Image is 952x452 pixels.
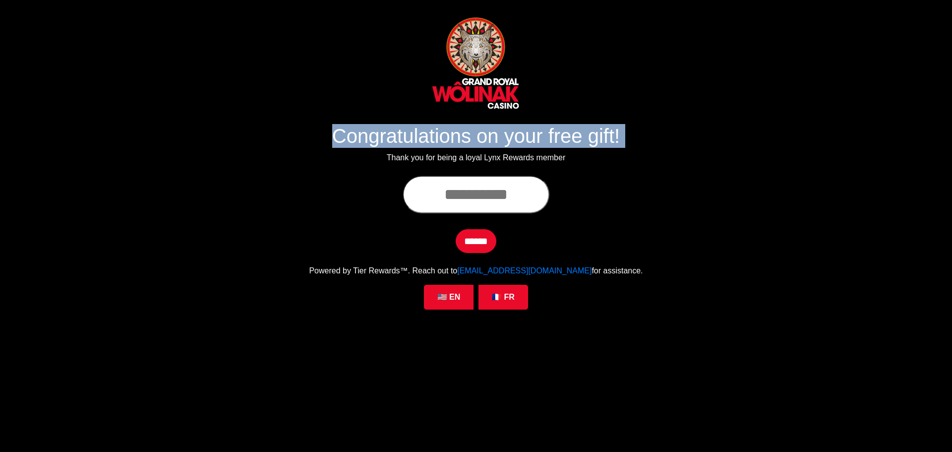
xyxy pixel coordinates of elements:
span: Powered by Tier Rewards™. Reach out to for assistance. [309,266,643,275]
div: Language Selection [421,285,531,310]
a: 🇫🇷 FR [478,285,528,310]
h1: Congratulations on your free gift! [201,124,751,148]
a: [EMAIL_ADDRESS][DOMAIN_NAME] [457,266,592,275]
a: 🇺🇸 EN [424,285,474,310]
p: Thank you for being a loyal Lynx Rewards member [201,152,751,164]
img: Logo [429,13,524,112]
